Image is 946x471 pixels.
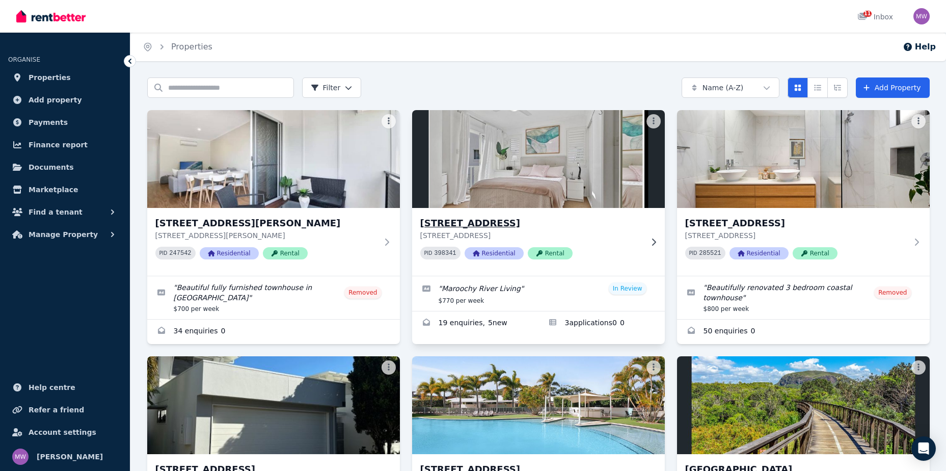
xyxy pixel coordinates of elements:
button: Manage Property [8,224,122,245]
small: PID [424,250,433,256]
a: Marketplace [8,179,122,200]
nav: Breadcrumb [130,33,225,61]
img: RentBetter [16,9,86,24]
a: Enquiries for 4/27 Marjorie Street, Mooloolaba [147,320,400,344]
span: Name (A-Z) [702,83,744,93]
a: Edit listing: Maroochy River Living [412,276,665,311]
button: More options [911,114,926,128]
img: Suncoast Beach Drive, Mount Coolum [677,356,930,454]
code: 398341 [434,250,456,257]
a: Enquiries for 6/155 Bradman Ave, Maroochydore [412,311,538,336]
span: 11 [863,11,872,17]
img: Monique Wallace [913,8,930,24]
span: Residential [729,247,789,259]
a: Refer a friend [8,400,122,420]
p: [STREET_ADDRESS][PERSON_NAME] [155,230,377,241]
img: 7/6 Suncoast Beach Drive, Mount Coolum [677,110,930,208]
div: Open Intercom Messenger [911,436,936,461]
span: Refer a friend [29,404,84,416]
span: Documents [29,161,74,173]
span: Residential [200,247,259,259]
a: Add property [8,90,122,110]
a: 7/6 Suncoast Beach Drive, Mount Coolum[STREET_ADDRESS][STREET_ADDRESS]PID 285521ResidentialRental [677,110,930,276]
small: PID [689,250,697,256]
p: [STREET_ADDRESS] [685,230,907,241]
span: Account settings [29,426,96,438]
span: Add property [29,94,82,106]
span: ORGANISE [8,56,40,63]
span: Find a tenant [29,206,83,218]
span: [PERSON_NAME] [37,451,103,463]
a: Documents [8,157,122,177]
span: Manage Property [29,228,98,241]
span: Rental [263,247,308,259]
p: [STREET_ADDRESS] [420,230,642,241]
button: Compact list view [807,77,828,98]
button: More options [911,360,926,375]
button: Expanded list view [827,77,848,98]
a: Enquiries for 7/6 Suncoast Beach Drive, Mount Coolum [677,320,930,344]
code: 285521 [699,250,721,257]
span: Properties [29,71,71,84]
span: Filter [311,83,341,93]
img: Monique Wallace [12,449,29,465]
img: 50/6 Suncoast Beach Dr, Mount Coolum [412,356,665,454]
button: Card view [788,77,808,98]
button: More options [646,360,661,375]
button: More options [382,114,396,128]
a: Finance report [8,135,122,155]
img: 40/6 Suncoast Beach Drive, Mount Coolum [147,356,400,454]
h3: [STREET_ADDRESS][PERSON_NAME] [155,216,377,230]
button: More options [382,360,396,375]
img: 4/27 Marjorie Street, Mooloolaba [147,110,400,208]
a: Applications for 6/155 Bradman Ave, Maroochydore [538,311,665,336]
button: More options [646,114,661,128]
a: Edit listing: Beautiful fully furnished townhouse in Mooloolaba [147,276,400,319]
span: Residential [465,247,524,259]
button: Filter [302,77,362,98]
h3: [STREET_ADDRESS] [685,216,907,230]
span: Payments [29,116,68,128]
a: 4/27 Marjorie Street, Mooloolaba[STREET_ADDRESS][PERSON_NAME][STREET_ADDRESS][PERSON_NAME]PID 247... [147,110,400,276]
a: Payments [8,112,122,133]
h3: [STREET_ADDRESS] [420,216,642,230]
div: Inbox [857,12,893,22]
button: Find a tenant [8,202,122,222]
a: Add Property [856,77,930,98]
a: Edit listing: Beautifully renovated 3 bedroom coastal townhouse [677,276,930,319]
code: 247542 [169,250,191,257]
span: Rental [793,247,837,259]
a: Properties [8,67,122,88]
span: Finance report [29,139,88,151]
a: Properties [171,42,212,51]
button: Name (A-Z) [682,77,779,98]
span: Help centre [29,381,75,394]
span: Marketplace [29,184,78,196]
a: 6/155 Bradman Ave, Maroochydore[STREET_ADDRESS][STREET_ADDRESS]PID 398341ResidentialRental [412,110,665,276]
small: PID [159,250,168,256]
div: View options [788,77,848,98]
button: Help [903,41,936,53]
span: Rental [528,247,573,259]
a: Help centre [8,377,122,398]
img: 6/155 Bradman Ave, Maroochydore [406,108,671,211]
a: Account settings [8,422,122,442]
